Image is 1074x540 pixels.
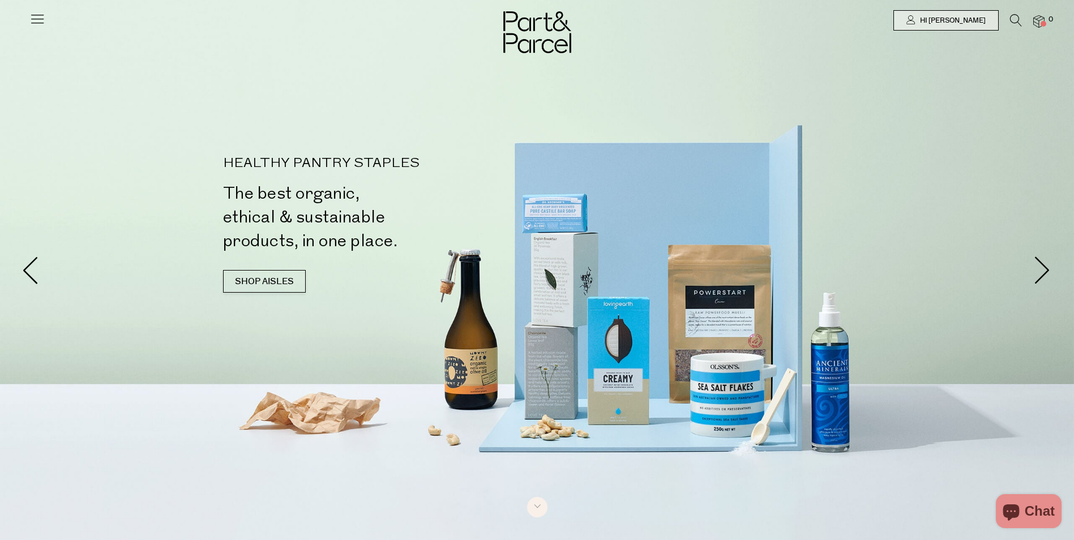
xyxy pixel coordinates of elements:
p: HEALTHY PANTRY STAPLES [223,157,542,170]
a: Hi [PERSON_NAME] [893,10,999,31]
h2: The best organic, ethical & sustainable products, in one place. [223,182,542,253]
img: Part&Parcel [503,11,571,53]
a: SHOP AISLES [223,270,306,293]
a: 0 [1033,15,1045,27]
span: 0 [1046,15,1056,25]
span: Hi [PERSON_NAME] [917,16,986,25]
inbox-online-store-chat: Shopify online store chat [992,494,1065,531]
